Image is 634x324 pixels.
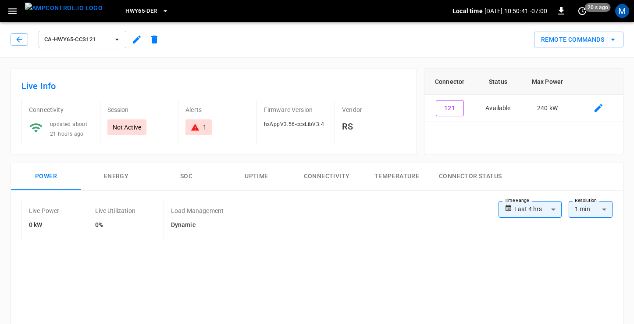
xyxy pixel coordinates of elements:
[203,123,207,132] div: 1
[505,197,529,204] label: Time Range
[585,3,611,12] span: 20 s ago
[534,32,623,48] div: remote commands options
[521,95,574,122] td: 240 kW
[29,105,93,114] p: Connectivity
[264,121,324,127] span: hxAppV3.56-ccsLibV3.4
[221,162,292,191] button: Uptime
[432,162,509,191] button: Connector Status
[575,197,597,204] label: Resolution
[436,100,464,116] button: 121
[29,206,60,215] p: Live Power
[50,121,87,137] span: updated about 21 hours ago
[615,4,629,18] div: profile-icon
[171,206,224,215] p: Load Management
[95,220,135,230] h6: 0%
[185,105,249,114] p: Alerts
[534,32,623,48] button: Remote Commands
[484,7,547,15] p: [DATE] 10:50:41 -07:00
[342,105,406,114] p: Vendor
[44,35,109,45] span: ca-hwy65-ccs121
[113,123,142,132] p: Not Active
[264,105,328,114] p: Firmware Version
[81,162,151,191] button: Energy
[25,3,103,14] img: ampcontrol.io logo
[424,68,475,95] th: Connector
[11,162,81,191] button: Power
[569,201,613,218] div: 1 min
[362,162,432,191] button: Temperature
[424,68,623,122] table: connector table
[292,162,362,191] button: Connectivity
[475,95,521,122] td: Available
[575,4,589,18] button: set refresh interval
[125,6,157,16] span: HWY65-DER
[21,79,406,93] h6: Live Info
[122,3,172,20] button: HWY65-DER
[342,119,406,133] h6: RS
[29,220,60,230] h6: 0 kW
[107,105,171,114] p: Session
[171,220,224,230] h6: Dynamic
[514,201,562,218] div: Last 4 hrs
[95,206,135,215] p: Live Utilization
[475,68,521,95] th: Status
[521,68,574,95] th: Max Power
[39,31,126,48] button: ca-hwy65-ccs121
[151,162,221,191] button: SOC
[452,7,483,15] p: Local time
